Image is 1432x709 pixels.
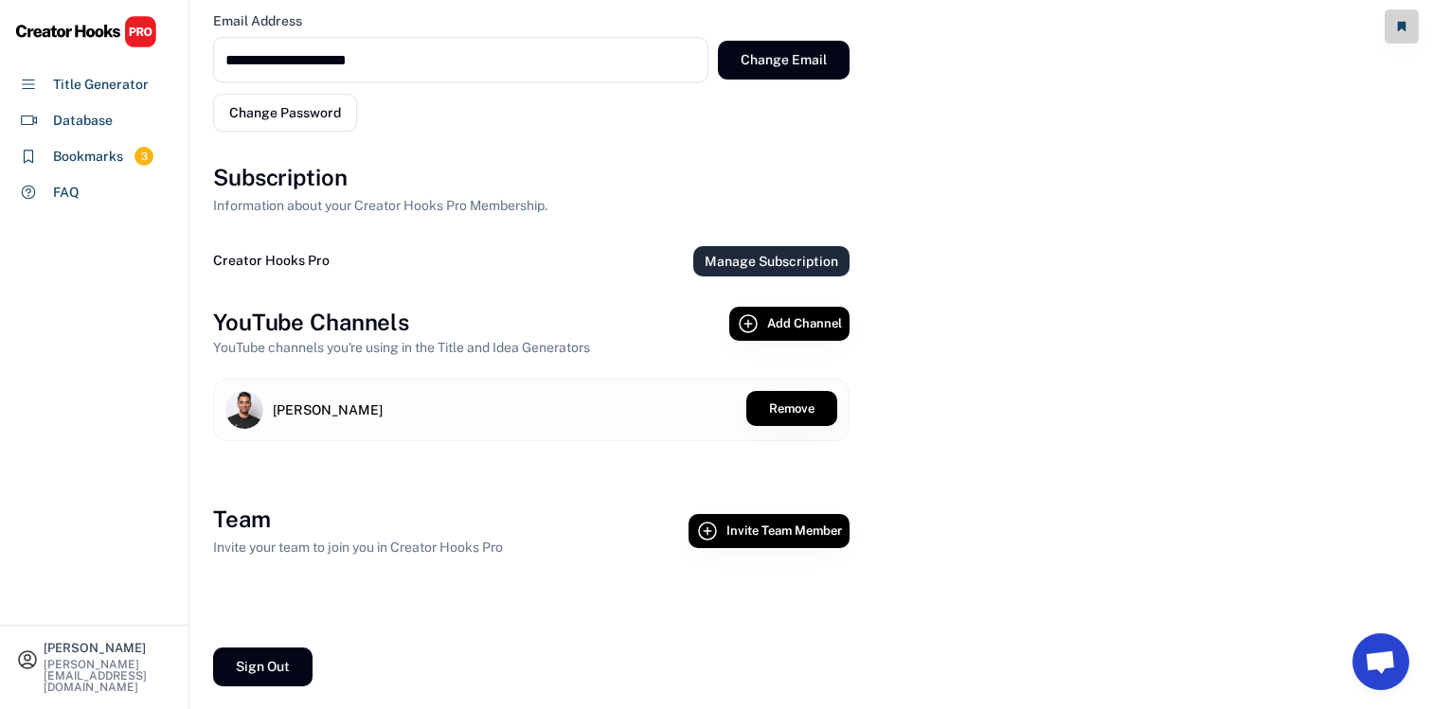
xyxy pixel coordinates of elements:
[767,317,842,329] span: Add Channel
[213,12,302,29] div: Email Address
[729,307,850,341] button: Add Channel
[689,514,850,548] button: Invite Team Member
[53,75,149,95] div: Title Generator
[1352,633,1409,690] a: Open chat
[15,15,157,48] img: CHPRO%20Logo.svg
[44,659,172,693] div: [PERSON_NAME][EMAIL_ADDRESS][DOMAIN_NAME]
[44,642,172,654] div: [PERSON_NAME]
[213,94,357,132] button: Change Password
[726,524,842,537] span: Invite Team Member
[213,162,348,194] h3: Subscription
[213,504,271,536] h3: Team
[213,338,590,358] div: YouTube channels you're using in the Title and Idea Generators
[746,391,837,426] button: Remove
[213,307,409,339] h3: YouTube Channels
[273,400,383,420] div: [PERSON_NAME]
[53,183,80,203] div: FAQ
[53,147,123,167] div: Bookmarks
[213,647,313,686] button: Sign Out
[718,41,850,80] button: Change Email
[225,391,263,429] img: channels4_profile.jpg
[134,149,153,165] div: 3
[213,196,547,216] div: Information about your Creator Hooks Pro Membership.
[693,246,850,276] button: Manage Subscription
[213,251,330,271] div: Creator Hooks Pro
[53,111,113,131] div: Database
[213,538,503,558] div: Invite your team to join you in Creator Hooks Pro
